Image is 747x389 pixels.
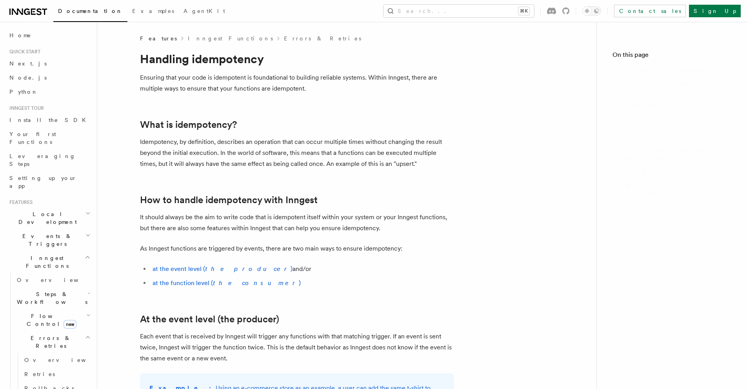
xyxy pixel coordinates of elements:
[21,353,92,367] a: Overview
[140,243,454,254] p: As Inngest functions are triggered by events, there are two main ways to ensure idempotency:
[617,143,731,165] a: At the function level (the consumer)
[6,113,92,127] a: Install the SDK
[14,334,85,350] span: Errors & Retries
[6,49,40,55] span: Quick start
[613,50,731,63] h4: On this page
[6,85,92,99] a: Python
[14,309,92,331] button: Flow Controlnew
[153,265,293,273] a: at the event level (the producer)
[150,264,454,274] li: and/or
[14,331,92,353] button: Errors & Retries
[6,199,33,205] span: Features
[582,6,601,16] button: Toggle dark mode
[620,124,731,140] span: At the event level (the producer)
[383,5,534,17] button: Search...⌘K
[24,371,55,377] span: Retries
[140,194,318,205] a: How to handle idempotency with Inngest
[9,175,77,189] span: Setting up your app
[689,5,741,17] a: Sign Up
[6,171,92,193] a: Setting up your app
[64,320,76,329] span: new
[140,331,454,364] p: Each event that is received by Inngest will trigger any functions with that matching trigger. If ...
[9,153,76,167] span: Leveraging Steps
[620,146,731,162] span: At the function level (the consumer)
[127,2,179,21] a: Examples
[140,314,279,325] a: At the event level (the producer)
[58,8,123,14] span: Documentation
[153,279,301,287] a: at the function level (the consumer)
[188,35,273,42] a: Inngest Functions
[6,149,92,171] a: Leveraging Steps
[205,265,291,273] em: the producer
[6,210,85,226] span: Local Development
[9,60,47,67] span: Next.js
[617,91,731,121] a: How to handle idempotency with Inngest
[140,72,454,94] p: Ensuring that your code is idempotent is foundational to building reliable systems. Within Innges...
[140,35,177,42] span: Features
[140,136,454,169] p: Idempotency, by definition, describes an operation that can occur multiple times without changing...
[14,290,87,306] span: Steps & Workflows
[132,8,174,14] span: Examples
[9,31,31,39] span: Home
[14,312,86,328] span: Flow Control
[6,127,92,149] a: Your first Functions
[622,179,731,201] a: Writing CEL expressions
[617,121,731,143] a: At the event level (the producer)
[6,229,92,251] button: Events & Triggers
[53,2,127,22] a: Documentation
[9,75,47,81] span: Node.js
[21,367,92,381] a: Retries
[14,287,92,309] button: Steps & Workflows
[9,89,38,95] span: Python
[284,35,361,42] a: Errors & Retries
[625,168,665,176] span: Example
[617,77,731,91] a: What is idempotency?
[622,201,731,223] a: Idempotency keys and fan-out
[140,119,237,130] a: What is idempotency?
[620,80,719,88] span: What is idempotency?
[140,212,454,234] p: It should always be the aim to write code that is idempotent itself within your system or your In...
[518,7,529,15] kbd: ⌘K
[179,2,230,21] a: AgentKit
[6,105,44,111] span: Inngest tour
[6,254,85,270] span: Inngest Functions
[625,182,731,198] span: Writing CEL expressions
[620,94,731,118] span: How to handle idempotency with Inngest
[213,279,299,287] em: the consumer
[184,8,225,14] span: AgentKit
[24,357,105,363] span: Overview
[613,63,731,77] a: Handling idempotency
[6,56,92,71] a: Next.js
[9,131,56,145] span: Your first Functions
[625,204,731,220] span: Idempotency keys and fan-out
[6,232,85,248] span: Events & Triggers
[6,207,92,229] button: Local Development
[14,273,92,287] a: Overview
[17,277,98,283] span: Overview
[6,28,92,42] a: Home
[6,71,92,85] a: Node.js
[622,165,731,179] a: Example
[9,117,91,123] span: Install the SDK
[140,52,454,66] h1: Handling idempotency
[614,5,686,17] a: Contact sales
[6,251,92,273] button: Inngest Functions
[616,66,715,74] span: Handling idempotency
